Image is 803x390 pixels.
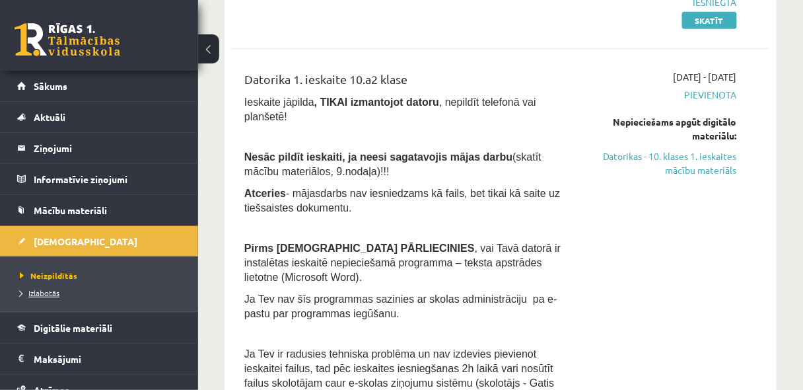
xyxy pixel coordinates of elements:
span: , vai Tavā datorā ir instalētas ieskaitē nepieciešamā programma – teksta apstrādes lietotne (Micr... [244,243,561,283]
a: Skatīt [682,12,737,29]
span: [DEMOGRAPHIC_DATA] [34,235,137,247]
a: Mācību materiāli [17,195,182,225]
span: Ja Tev nav šīs programmas sazinies ar skolas administrāciju pa e-pastu par programmas iegūšanu. [244,293,557,319]
a: Neizpildītās [20,270,185,282]
a: Izlabotās [20,287,185,299]
a: Digitālie materiāli [17,313,182,343]
div: Datorika 1. ieskaite 10.a2 klase [244,70,566,95]
a: Informatīvie ziņojumi [17,164,182,194]
span: Digitālie materiāli [34,322,112,334]
span: Mācību materiāli [34,204,107,216]
span: Neizpildītās [20,270,77,281]
a: Rīgas 1. Tālmācības vidusskola [15,23,120,56]
legend: Ziņojumi [34,133,182,163]
a: Maksājumi [17,344,182,374]
a: Aktuāli [17,102,182,132]
span: - mājasdarbs nav iesniedzams kā fails, bet tikai kā saite uz tiešsaistes dokumentu. [244,188,560,214]
legend: Maksājumi [34,344,182,374]
span: Izlabotās [20,288,59,298]
span: Aktuāli [34,111,65,123]
span: (skatīt mācību materiālos, 9.nodaļa)!!! [244,151,541,177]
legend: Informatīvie ziņojumi [34,164,182,194]
a: Sākums [17,71,182,101]
b: Atceries [244,188,286,199]
span: Pirms [DEMOGRAPHIC_DATA] PĀRLIECINIES [244,243,475,254]
b: , TIKAI izmantojot datoru [314,97,439,108]
div: Nepieciešams apgūt digitālo materiālu: [586,115,737,143]
a: [DEMOGRAPHIC_DATA] [17,226,182,256]
span: [DATE] - [DATE] [674,70,737,84]
a: Ziņojumi [17,133,182,163]
span: Sākums [34,80,67,92]
span: Nesāc pildīt ieskaiti, ja neesi sagatavojis mājas darbu [244,151,512,163]
span: Pievienota [586,88,737,102]
a: Datorikas - 10. klases 1. ieskaites mācību materiāls [586,149,737,177]
span: Ieskaite jāpilda , nepildīt telefonā vai planšetē! [244,97,536,122]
